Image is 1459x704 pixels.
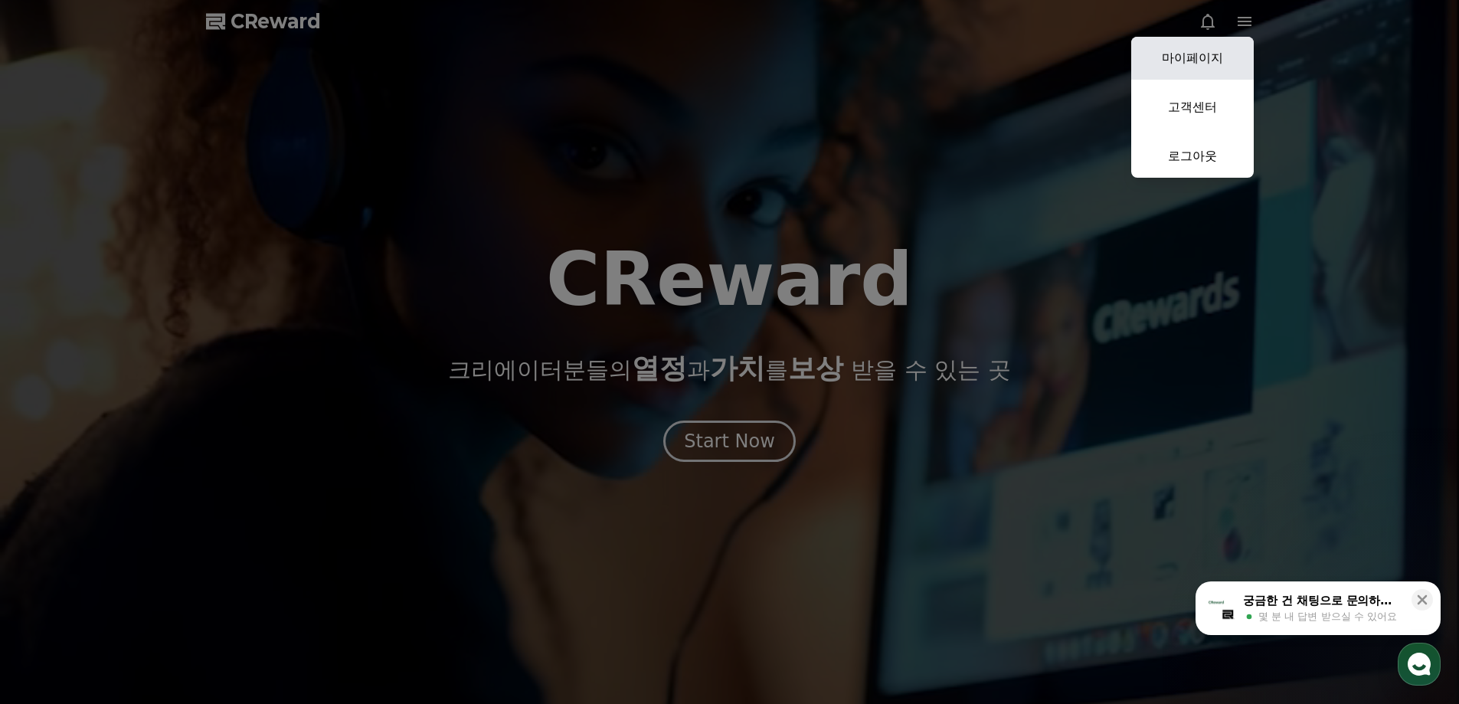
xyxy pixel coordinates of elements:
span: 홈 [48,509,57,521]
a: 고객센터 [1131,86,1254,129]
span: 대화 [140,509,159,522]
a: 마이페이지 [1131,37,1254,80]
a: 로그아웃 [1131,135,1254,178]
a: 대화 [101,486,198,524]
button: 마이페이지 고객센터 로그아웃 [1131,37,1254,178]
span: 설정 [237,509,255,521]
a: 홈 [5,486,101,524]
a: 설정 [198,486,294,524]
